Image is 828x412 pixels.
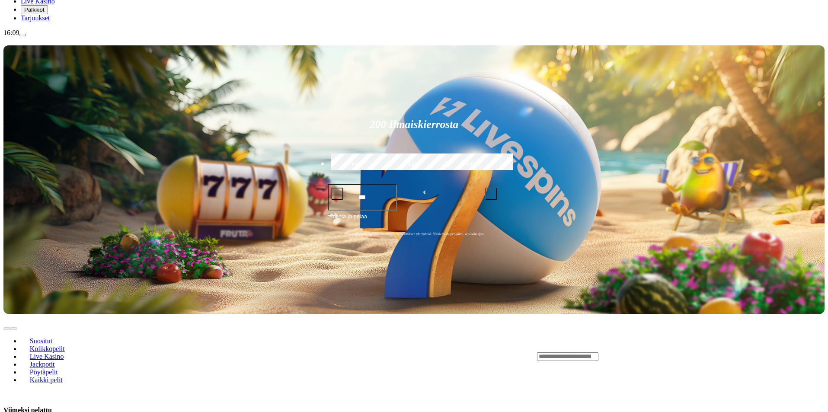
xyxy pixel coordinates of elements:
input: Search [537,352,598,361]
label: €150 [387,152,441,177]
nav: Lobby [3,323,520,391]
span: Pöytäpelit [26,368,61,376]
span: Live Kasino [26,353,67,360]
button: menu [19,34,26,36]
a: Pöytäpelit [21,365,67,378]
header: Lobby [3,314,825,399]
span: Palkkiot [24,6,45,13]
button: Palkkiot [21,5,48,14]
span: € [335,211,337,217]
span: € [423,188,426,197]
span: Kolikkopelit [26,345,68,352]
a: Live Kasino [21,350,73,363]
span: Kaikki pelit [26,376,66,383]
a: Tarjoukset [21,14,50,22]
button: prev slide [3,327,10,330]
label: €50 [329,152,383,177]
a: Suositut [21,334,61,347]
span: Suositut [26,337,56,345]
button: minus icon [331,188,343,200]
button: Talleta ja pelaa [328,212,501,228]
span: Jackpotit [26,361,58,368]
button: plus icon [485,188,497,200]
button: next slide [10,327,17,330]
a: Jackpotit [21,358,64,370]
a: Kolikkopelit [21,342,74,355]
label: €250 [445,152,499,177]
span: Talleta ja pelaa [330,212,367,228]
span: 16:09 [3,29,19,36]
a: Kaikki pelit [21,373,72,386]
